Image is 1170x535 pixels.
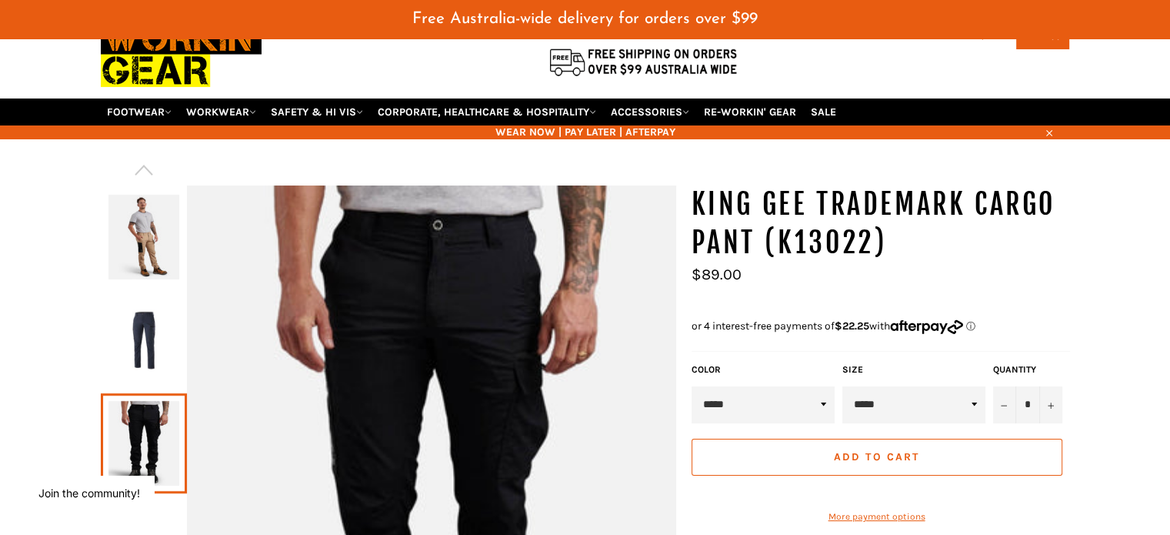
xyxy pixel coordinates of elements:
span: WEAR NOW | PAY LATER | AFTERPAY [101,125,1070,139]
label: Quantity [993,363,1062,376]
a: FOOTWEAR [101,99,178,125]
button: Add to Cart [692,439,1062,476]
span: $89.00 [692,266,742,283]
label: Color [692,363,835,376]
img: Workin Gear leaders in Workwear, Safety Boots, PPE, Uniforms. Australia's No.1 in Workwear [101,11,262,98]
a: WORKWEAR [180,99,262,125]
a: RE-WORKIN' GEAR [698,99,802,125]
button: Increase item quantity by one [1039,386,1062,423]
img: KING GEE Trademark Cargo Pant (K13022) - Workin' Gear [108,195,179,279]
h1: KING GEE Trademark Cargo Pant (K13022) [692,186,1070,262]
button: Reduce item quantity by one [993,386,1016,423]
a: More payment options [692,510,1062,523]
label: Size [842,363,985,376]
img: KING GEE Trademark Cargo Pant (K13022) - Workin' Gear [108,298,179,383]
span: Add to Cart [834,450,919,463]
img: Flat $9.95 shipping Australia wide [547,45,739,78]
a: ACCESSORIES [605,99,695,125]
button: Join the community! [38,487,140,500]
a: CORPORATE, HEALTHCARE & HOSPITALITY [372,99,602,125]
span: Free Australia-wide delivery for orders over $99 [412,11,758,27]
a: SALE [805,99,842,125]
a: SAFETY & HI VIS [265,99,369,125]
